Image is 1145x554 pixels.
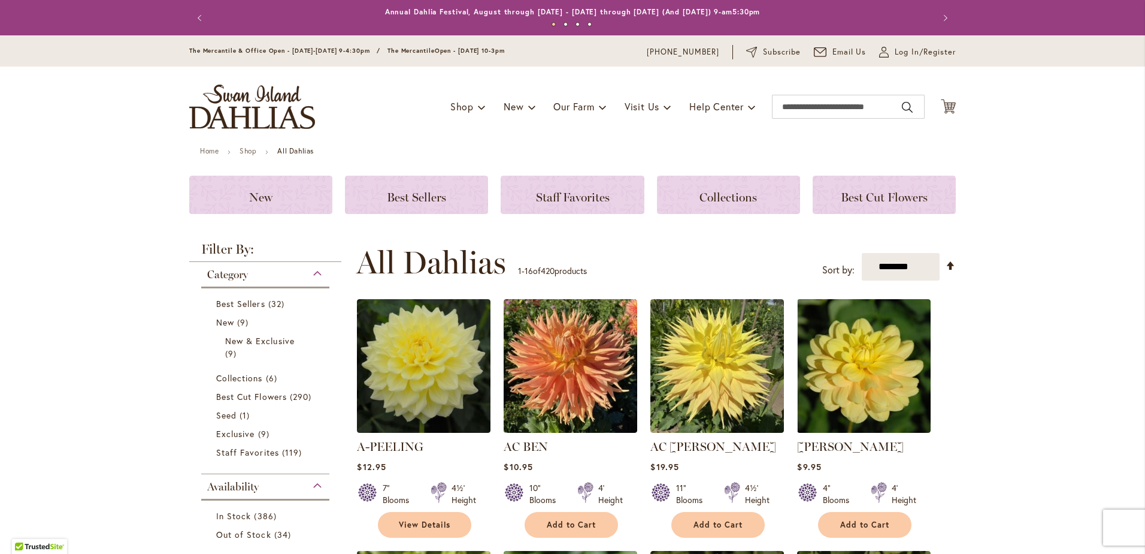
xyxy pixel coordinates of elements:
[357,461,386,472] span: $12.95
[200,146,219,155] a: Home
[240,409,253,421] span: 1
[536,190,610,204] span: Staff Favorites
[598,482,623,506] div: 4' Height
[518,261,587,281] p: - of products
[207,480,259,493] span: Availability
[216,447,279,458] span: Staff Favorites
[240,146,256,155] a: Shop
[452,482,476,506] div: 4½' Height
[797,299,931,433] img: AHOY MATEY
[813,176,956,214] a: Best Cut Flowers
[274,528,294,541] span: 34
[345,176,488,214] a: Best Sellers
[541,265,555,276] span: 420
[676,482,710,506] div: 11" Blooms
[525,512,618,538] button: Add to Cart
[216,298,265,309] span: Best Sellers
[504,299,637,433] img: AC BEN
[189,85,315,129] a: store logo
[216,297,317,310] a: Best Sellers
[501,176,644,214] a: Staff Favorites
[216,510,251,522] span: In Stock
[553,100,594,113] span: Our Farm
[237,316,252,329] span: 9
[268,297,287,310] span: 32
[356,245,506,281] span: All Dahlias
[189,6,213,30] button: Previous
[385,7,761,16] a: Annual Dahlia Festival, August through [DATE] - [DATE] through [DATE] (And [DATE]) 9-am5:30pm
[450,100,474,113] span: Shop
[225,335,308,360] a: New &amp; Exclusive
[552,22,556,26] button: 1 of 4
[378,512,471,538] a: View Details
[357,424,490,435] a: A-Peeling
[650,439,776,454] a: AC [PERSON_NAME]
[818,512,911,538] button: Add to Cart
[225,347,240,360] span: 9
[216,446,317,459] a: Staff Favorites
[189,176,332,214] a: New
[225,335,295,347] span: New & Exclusive
[625,100,659,113] span: Visit Us
[745,482,770,506] div: 4½' Height
[290,390,314,403] span: 290
[841,190,928,204] span: Best Cut Flowers
[282,446,305,459] span: 119
[216,529,271,540] span: Out of Stock
[504,424,637,435] a: AC BEN
[575,22,580,26] button: 3 of 4
[266,372,280,384] span: 6
[814,46,867,58] a: Email Us
[823,482,856,506] div: 4" Blooms
[650,461,678,472] span: $19.95
[650,299,784,433] img: AC Jeri
[216,316,317,329] a: New
[797,461,821,472] span: $9.95
[258,427,272,440] span: 9
[525,265,533,276] span: 16
[216,409,317,421] a: Seed
[746,46,801,58] a: Subscribe
[216,372,317,384] a: Collections
[892,482,916,506] div: 4' Height
[840,520,889,530] span: Add to Cart
[832,46,867,58] span: Email Us
[277,146,314,155] strong: All Dahlias
[797,424,931,435] a: AHOY MATEY
[357,439,423,454] a: A-PEELING
[657,176,800,214] a: Collections
[529,482,563,506] div: 10" Blooms
[216,428,255,439] span: Exclusive
[216,317,234,328] span: New
[650,424,784,435] a: AC Jeri
[383,482,416,506] div: 7" Blooms
[254,510,279,522] span: 386
[189,47,435,55] span: The Mercantile & Office Open - [DATE]-[DATE] 9-4:30pm / The Mercantile
[763,46,801,58] span: Subscribe
[216,391,287,402] span: Best Cut Flowers
[647,46,719,58] a: [PHONE_NUMBER]
[216,372,263,384] span: Collections
[435,47,505,55] span: Open - [DATE] 10-3pm
[216,427,317,440] a: Exclusive
[357,299,490,433] img: A-Peeling
[547,520,596,530] span: Add to Cart
[671,512,765,538] button: Add to Cart
[564,22,568,26] button: 2 of 4
[932,6,956,30] button: Next
[504,439,548,454] a: AC BEN
[249,190,272,204] span: New
[587,22,592,26] button: 4 of 4
[693,520,743,530] span: Add to Cart
[879,46,956,58] a: Log In/Register
[822,259,855,281] label: Sort by:
[518,265,522,276] span: 1
[699,190,757,204] span: Collections
[797,439,904,454] a: [PERSON_NAME]
[216,410,237,421] span: Seed
[207,268,248,281] span: Category
[504,461,532,472] span: $10.95
[689,100,744,113] span: Help Center
[895,46,956,58] span: Log In/Register
[216,528,317,541] a: Out of Stock 34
